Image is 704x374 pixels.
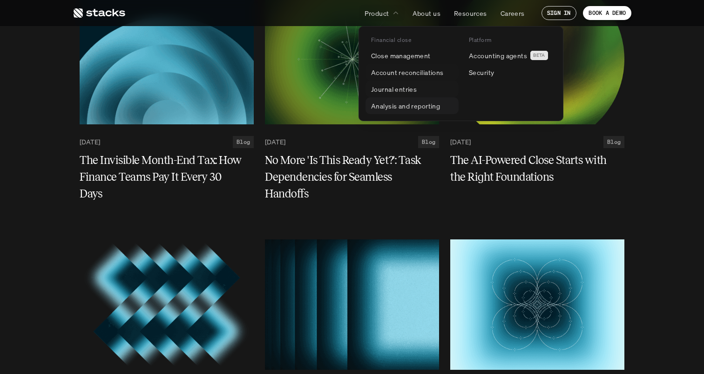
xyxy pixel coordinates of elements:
a: Careers [495,5,530,21]
p: Close management [371,51,431,61]
h2: Blog [237,139,250,145]
p: [DATE] [265,138,285,146]
h5: The AI-Powered Close Starts with the Right Foundations [450,152,613,185]
a: BOOK A DEMO [583,6,631,20]
a: Close management [366,47,459,64]
p: SIGN IN [547,10,571,16]
a: [DATE]Blog [265,136,439,148]
a: [DATE]Blog [80,136,254,148]
a: Account reconciliations [366,64,459,81]
a: About us [407,5,446,21]
p: Analysis and reporting [371,101,440,111]
a: Privacy Policy [140,42,180,49]
a: Resources [448,5,493,21]
a: Analysis and reporting [366,97,459,114]
p: Financial close [371,37,411,43]
h2: BETA [533,53,545,58]
p: [DATE] [80,138,100,146]
a: The Invisible Month-End Tax: How Finance Teams Pay It Every 30 Days [80,152,254,202]
p: Account reconciliations [371,68,444,77]
p: Product [365,8,389,18]
h2: Blog [607,139,621,145]
h5: No More 'Is This Ready Yet?': Task Dependencies for Seamless Handoffs [265,152,428,202]
p: Careers [501,8,525,18]
a: Accounting agentsBETA [463,47,556,64]
p: BOOK A DEMO [589,10,626,16]
h2: Blog [422,139,435,145]
p: Security [469,68,494,77]
a: [DATE]Blog [450,136,624,148]
p: Journal entries [371,84,417,94]
h5: The Invisible Month-End Tax: How Finance Teams Pay It Every 30 Days [80,152,243,202]
a: SIGN IN [542,6,576,20]
p: [DATE] [450,138,471,146]
p: Accounting agents [469,51,527,61]
p: Resources [454,8,487,18]
p: Platform [469,37,492,43]
a: No More 'Is This Ready Yet?': Task Dependencies for Seamless Handoffs [265,152,439,202]
a: The AI-Powered Close Starts with the Right Foundations [450,152,624,185]
a: Security [463,64,556,81]
p: About us [413,8,440,18]
a: Journal entries [366,81,459,97]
